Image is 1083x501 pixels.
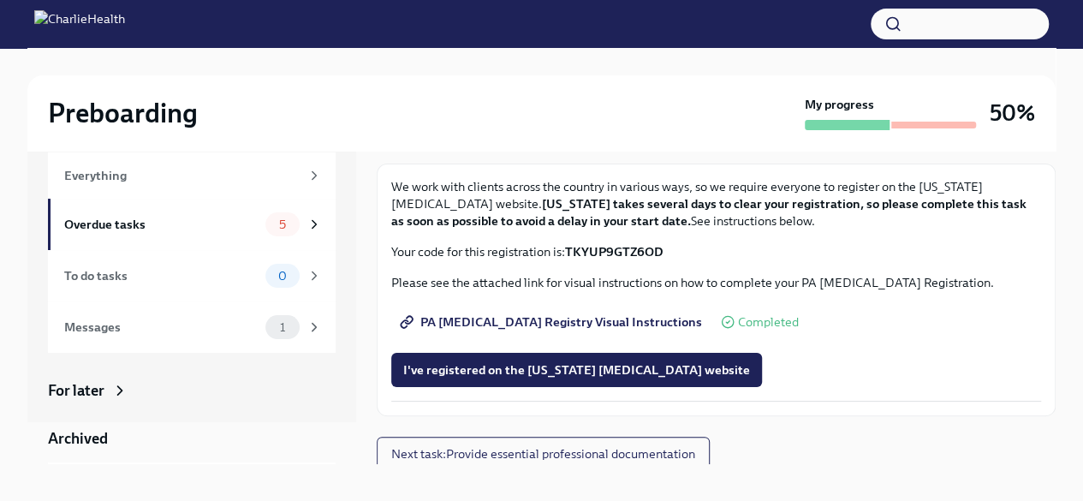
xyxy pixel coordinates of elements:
div: Everything [64,166,300,185]
p: Your code for this registration is: [391,243,1041,260]
div: To do tasks [64,266,259,285]
span: 1 [270,321,295,334]
div: Overdue tasks [64,215,259,234]
p: We work with clients across the country in various ways, so we require everyone to register on th... [391,178,1041,230]
span: 0 [268,270,297,283]
div: For later [48,380,104,401]
strong: My progress [805,96,874,113]
a: Messages1 [48,301,336,353]
span: 5 [269,218,296,231]
strong: [US_STATE] takes several days to clear your registration, so please complete this task as soon as... [391,196,1026,229]
span: PA [MEDICAL_DATA] Registry Visual Instructions [403,313,702,331]
h2: Preboarding [48,96,198,130]
a: For later [48,380,336,401]
h3: 50% [990,98,1035,128]
button: Next task:Provide essential professional documentation [377,437,710,471]
span: Next task : Provide essential professional documentation [391,445,695,462]
p: Please see the attached link for visual instructions on how to complete your PA [MEDICAL_DATA] Re... [391,274,1041,291]
span: Completed [738,316,799,329]
a: Overdue tasks5 [48,199,336,250]
button: I've registered on the [US_STATE] [MEDICAL_DATA] website [391,353,762,387]
img: CharlieHealth [34,10,125,38]
a: Archived [48,428,336,449]
div: Messages [64,318,259,337]
span: I've registered on the [US_STATE] [MEDICAL_DATA] website [403,361,750,379]
a: PA [MEDICAL_DATA] Registry Visual Instructions [391,305,714,339]
a: To do tasks0 [48,250,336,301]
strong: TKYUP9GTZ6OD [565,244,663,259]
a: Everything [48,152,336,199]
